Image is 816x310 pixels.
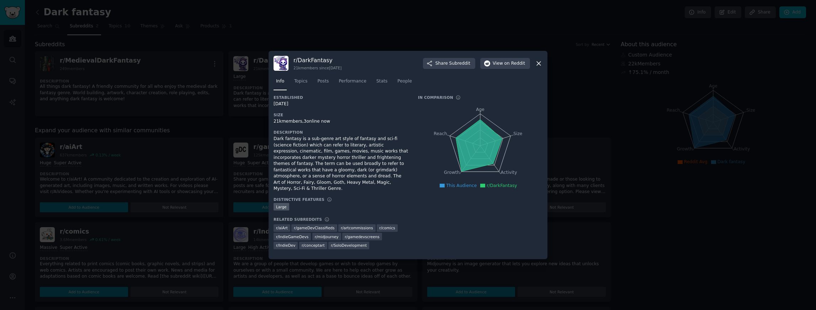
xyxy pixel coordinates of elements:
div: 21k members since [DATE] [293,65,341,70]
span: r/DarkFantasy [487,183,517,188]
span: r/ IndieGameDevs [276,234,308,239]
a: Topics [292,76,310,90]
span: People [397,78,412,85]
h3: In Comparison [418,95,453,100]
div: [DATE] [274,101,408,107]
span: on Reddit [504,60,525,67]
span: r/ artcommissions [341,225,373,230]
div: 21k members, 3 online now [274,118,408,125]
span: View [493,60,525,67]
span: Topics [294,78,307,85]
span: r/ midjourney [315,234,339,239]
div: Large [274,203,289,210]
tspan: Growth [444,170,460,175]
tspan: Reach [434,131,447,136]
tspan: Activity [501,170,517,175]
a: Posts [315,76,331,90]
span: r/ comics [379,225,395,230]
span: This Audience [446,183,477,188]
h3: Established [274,95,408,100]
span: Performance [339,78,366,85]
button: ShareSubreddit [423,58,475,69]
h3: Size [274,112,408,117]
a: People [395,76,414,90]
span: Subreddit [449,60,470,67]
button: Viewon Reddit [480,58,530,69]
span: Share [435,60,470,67]
h3: Description [274,130,408,135]
img: DarkFantasy [274,56,288,71]
span: r/ SoloDevelopment [331,243,367,248]
tspan: Size [513,131,522,136]
span: Info [276,78,284,85]
div: Dark fantasy is a sub-genre art style of fantasy and sci-fi (science fiction) which can refer to ... [274,136,408,192]
span: Stats [376,78,387,85]
h3: r/ DarkFantasy [293,57,341,64]
a: Performance [336,76,369,90]
tspan: Age [476,107,484,112]
span: Posts [317,78,329,85]
span: r/ aiArt [276,225,288,230]
span: r/ gameDevClassifieds [294,225,334,230]
span: r/ gamedevscreens [345,234,379,239]
h3: Related Subreddits [274,217,322,222]
h3: Distinctive Features [274,197,324,202]
span: r/ conceptart [302,243,325,248]
a: Stats [374,76,390,90]
a: Info [274,76,287,90]
span: r/ IndieDev [276,243,295,248]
